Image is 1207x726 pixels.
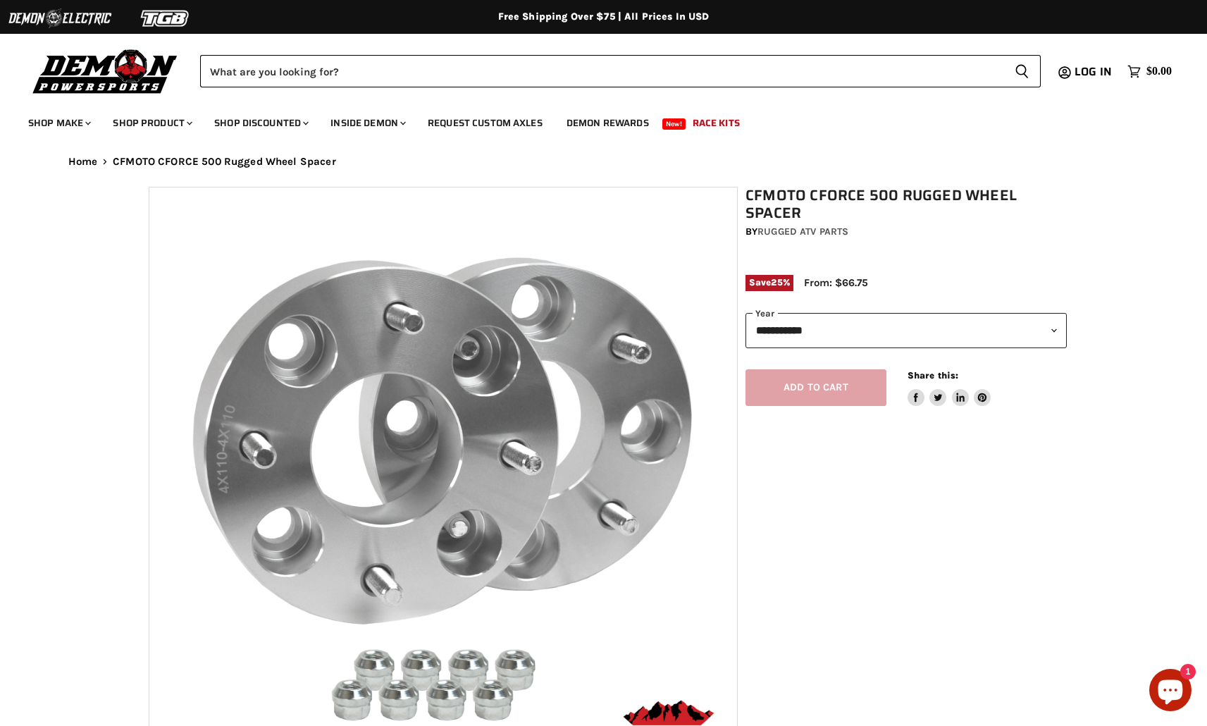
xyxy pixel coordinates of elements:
form: Product [200,55,1041,87]
span: 25 [771,277,782,288]
aside: Share this: [908,369,991,407]
a: Home [68,156,98,168]
span: From: $66.75 [804,276,868,289]
span: New! [662,118,686,130]
a: $0.00 [1120,61,1179,82]
h1: CFMOTO CFORCE 500 Rugged Wheel Spacer [745,187,1067,222]
a: Request Custom Axles [417,109,553,137]
input: Search [200,55,1003,87]
ul: Main menu [18,103,1168,137]
span: Share this: [908,370,958,381]
nav: Breadcrumbs [40,156,1168,168]
span: Log in [1075,63,1112,80]
button: Search [1003,55,1041,87]
div: Free Shipping Over $75 | All Prices In USD [40,11,1168,23]
div: by [745,224,1067,240]
img: TGB Logo 2 [113,5,218,32]
span: CFMOTO CFORCE 500 Rugged Wheel Spacer [113,156,336,168]
a: Race Kits [682,109,750,137]
span: $0.00 [1146,65,1172,78]
a: Inside Demon [320,109,414,137]
inbox-online-store-chat: Shopify online store chat [1145,669,1196,715]
a: Shop Make [18,109,99,137]
span: Save % [745,275,793,290]
img: Demon Electric Logo 2 [7,5,113,32]
img: Demon Powersports [28,46,182,96]
a: Shop Product [102,109,201,137]
a: Shop Discounted [204,109,317,137]
a: Rugged ATV Parts [757,226,848,238]
a: Demon Rewards [556,109,660,137]
a: Log in [1068,66,1120,78]
select: year [745,313,1067,347]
